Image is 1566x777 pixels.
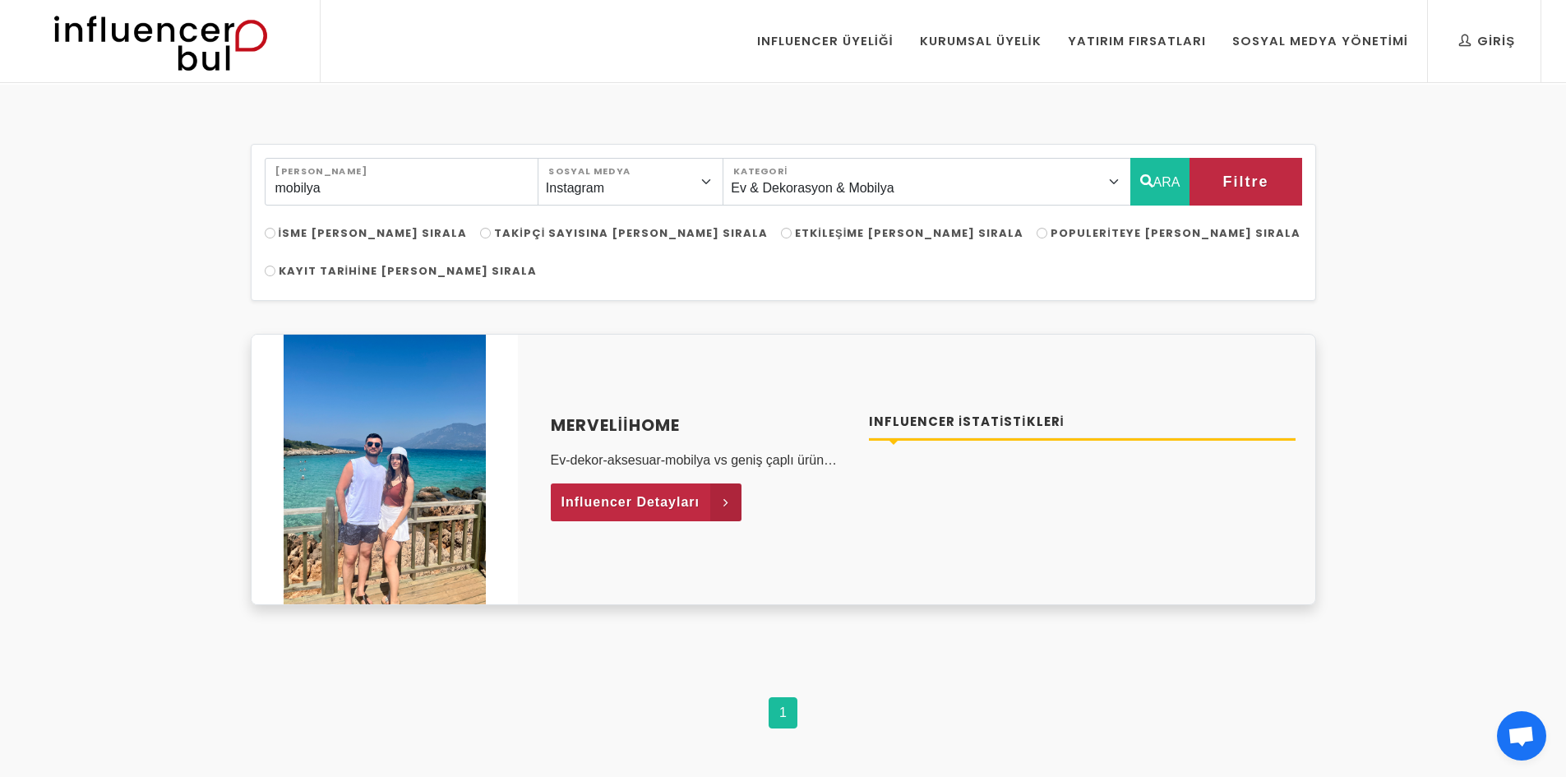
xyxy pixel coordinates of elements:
span: Populeriteye [PERSON_NAME] Sırala [1051,225,1300,241]
span: Filtre [1222,168,1268,196]
span: Influencer Detayları [561,490,700,515]
div: Giriş [1459,32,1515,50]
div: Yatırım Fırsatları [1068,32,1206,50]
a: Merveliihome [551,413,850,437]
input: Etkileşime [PERSON_NAME] Sırala [781,228,792,238]
div: Sosyal Medya Yönetimi [1232,32,1408,50]
p: Ev-dekor-aksesuar-mobilya vs geniş çaplı ürün tanıtımı yapabiliriz ✨ [551,451,850,470]
input: İsme [PERSON_NAME] Sırala [265,228,275,238]
span: Kayıt Tarihine [PERSON_NAME] Sırala [279,263,537,279]
input: Kayıt Tarihine [PERSON_NAME] Sırala [265,266,275,276]
div: Kurumsal Üyelik [920,32,1042,50]
span: İsme [PERSON_NAME] Sırala [279,225,468,241]
span: Etkileşime [PERSON_NAME] Sırala [795,225,1023,241]
button: Filtre [1190,158,1301,206]
span: Takipçi Sayısına [PERSON_NAME] Sırala [494,225,768,241]
a: Open chat [1497,711,1546,761]
input: Search.. [265,158,538,206]
a: Influencer Detayları [551,483,742,521]
h4: Influencer İstatistikleri [869,413,1296,432]
button: ARA [1130,158,1190,206]
a: 1 [769,697,797,728]
input: Populeriteye [PERSON_NAME] Sırala [1037,228,1047,238]
input: Takipçi Sayısına [PERSON_NAME] Sırala [480,228,491,238]
div: Influencer Üyeliği [757,32,894,50]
